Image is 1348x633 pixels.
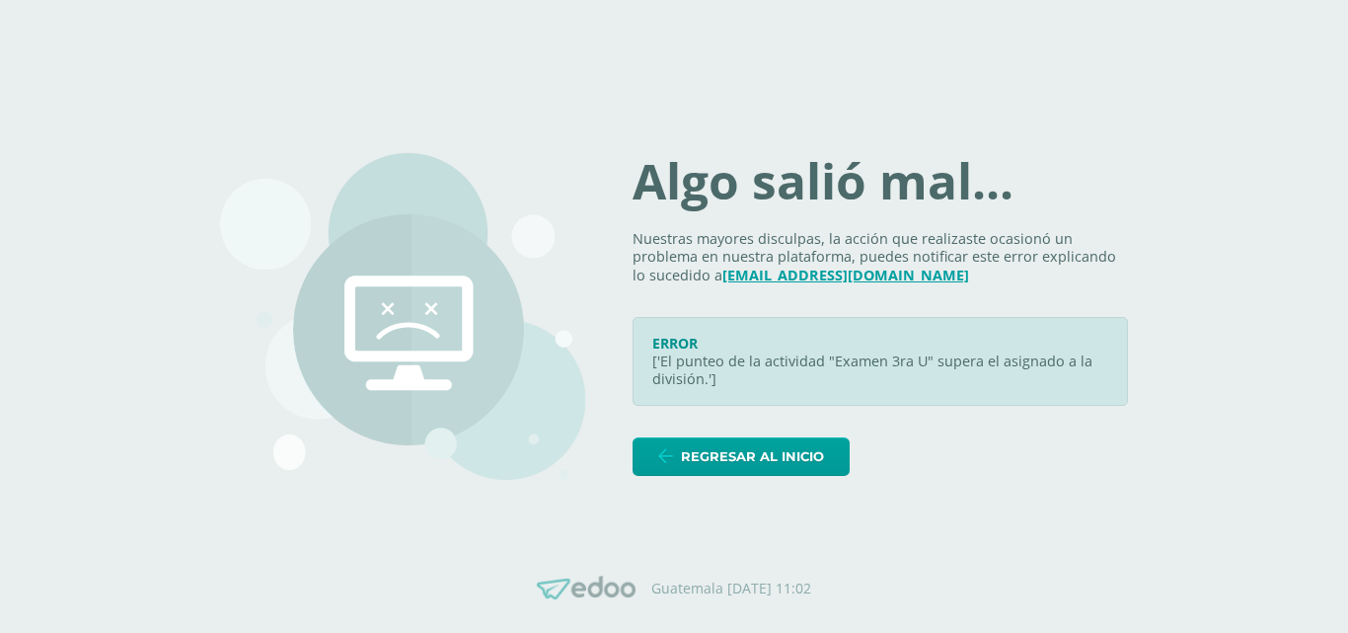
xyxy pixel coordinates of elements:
[633,230,1128,285] p: Nuestras mayores disculpas, la acción que realizaste ocasionó un problema en nuestra plataforma, ...
[633,157,1128,206] h1: Algo salió mal...
[633,437,850,476] a: Regresar al inicio
[681,438,824,475] span: Regresar al inicio
[652,353,1108,389] p: ['El punteo de la actividad "Examen 3ra U" supera el asignado a la división.']
[652,334,698,353] span: ERROR
[722,266,969,284] a: [EMAIL_ADDRESS][DOMAIN_NAME]
[537,576,636,600] img: Edoo
[220,153,585,480] img: 500.png
[651,580,811,597] p: Guatemala [DATE] 11:02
